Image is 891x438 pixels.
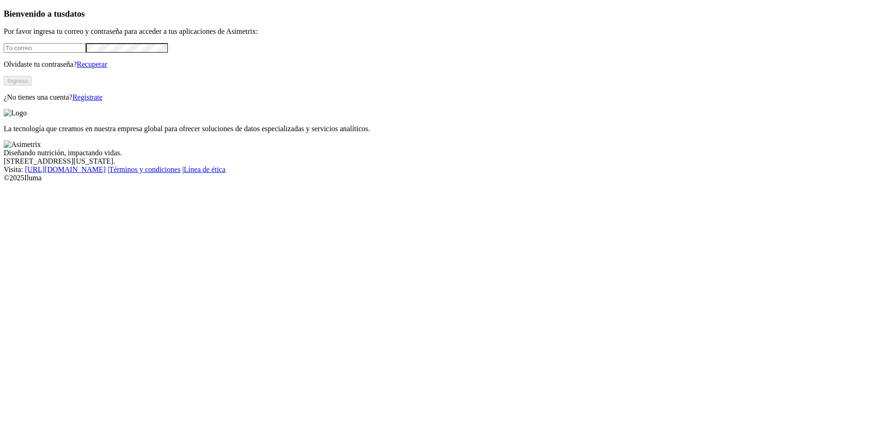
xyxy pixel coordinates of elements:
[4,109,27,117] img: Logo
[184,165,226,173] a: Línea de ética
[4,157,887,165] div: [STREET_ADDRESS][US_STATE].
[4,125,887,133] p: La tecnología que creamos en nuestra empresa global para ofrecer soluciones de datos especializad...
[4,93,887,102] p: ¿No tienes una cuenta?
[72,93,103,101] a: Regístrate
[25,165,106,173] a: [URL][DOMAIN_NAME]
[4,76,32,86] button: Ingresa
[65,9,85,19] span: datos
[4,9,887,19] h3: Bienvenido a tus
[4,165,887,174] div: Visita : | |
[4,174,887,182] div: © 2025 Iluma
[109,165,181,173] a: Términos y condiciones
[4,43,86,53] input: Tu correo
[4,140,41,149] img: Asimetrix
[4,149,887,157] div: Diseñando nutrición, impactando vidas.
[4,27,887,36] p: Por favor ingresa tu correo y contraseña para acceder a tus aplicaciones de Asimetrix:
[77,60,107,68] a: Recuperar
[4,60,887,69] p: Olvidaste tu contraseña?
